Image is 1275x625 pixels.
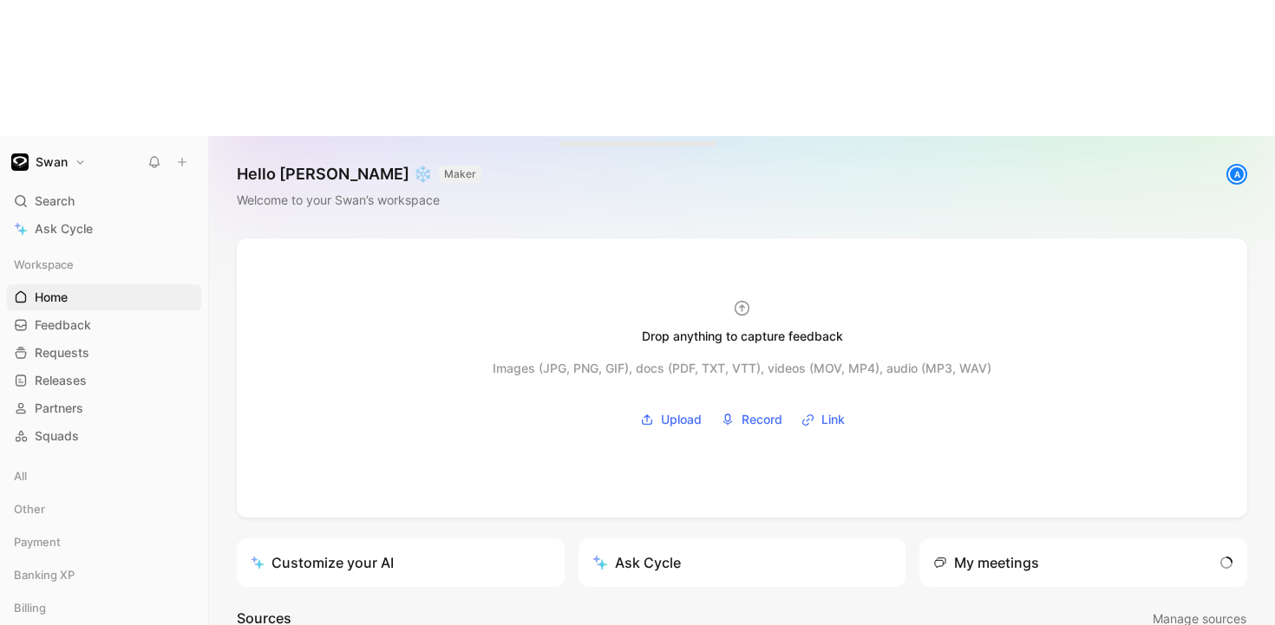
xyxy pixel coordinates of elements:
[7,251,201,277] div: Workspace
[821,409,845,430] span: Link
[742,409,782,430] span: Record
[14,566,75,583] span: Banking XP
[251,552,394,573] div: Customize your AI
[7,562,201,588] div: Banking XP
[7,463,201,494] div: All
[35,344,89,361] span: Requests
[237,538,565,587] a: Customize your AI
[1228,166,1246,183] div: A
[14,533,61,550] span: Payment
[7,368,201,394] a: Releases
[715,407,788,433] button: Record
[7,216,201,242] a: Ask Cycle
[237,164,481,185] h1: Hello [PERSON_NAME] ❄️
[7,496,201,522] div: Other
[579,538,906,587] button: Ask Cycle
[7,284,201,310] a: Home
[7,496,201,527] div: Other
[933,552,1039,573] div: My meetings
[7,529,201,555] div: Payment
[7,463,201,489] div: All
[439,166,481,183] button: MAKER
[7,395,201,421] a: Partners
[14,500,45,518] span: Other
[642,326,843,347] div: Drop anything to capture feedback
[7,595,201,621] div: Billing
[35,427,79,445] span: Squads
[7,340,201,366] a: Requests
[592,552,681,573] div: Ask Cycle
[493,358,991,379] div: Images (JPG, PNG, GIF), docs (PDF, TXT, VTT), videos (MOV, MP4), audio (MP3, WAV)
[14,467,27,485] span: All
[7,150,90,174] button: SwanSwan
[35,191,75,212] span: Search
[237,190,481,211] div: Welcome to your Swan’s workspace
[14,599,46,616] span: Billing
[634,407,708,433] button: Upload
[661,409,702,430] span: Upload
[7,423,201,449] a: Squads
[36,154,68,170] h1: Swan
[7,529,201,560] div: Payment
[35,316,91,334] span: Feedback
[7,312,201,338] a: Feedback
[7,188,201,214] div: Search
[14,256,74,273] span: Workspace
[35,289,68,306] span: Home
[7,562,201,593] div: Banking XP
[11,153,29,171] img: Swan
[35,372,87,389] span: Releases
[35,400,83,417] span: Partners
[35,218,93,239] span: Ask Cycle
[795,407,851,433] button: Link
